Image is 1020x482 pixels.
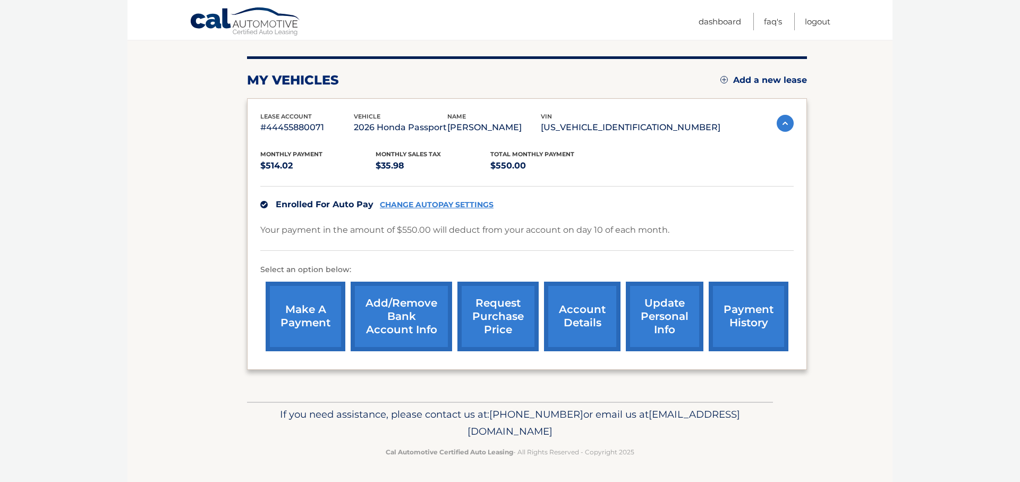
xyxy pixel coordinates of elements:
[380,200,494,209] a: CHANGE AUTOPAY SETTINGS
[541,113,552,120] span: vin
[805,13,830,30] a: Logout
[260,113,312,120] span: lease account
[709,282,788,351] a: payment history
[720,76,728,83] img: add.svg
[777,115,794,132] img: accordion-active.svg
[490,158,606,173] p: $550.00
[376,158,491,173] p: $35.98
[354,120,447,135] p: 2026 Honda Passport
[260,201,268,208] img: check.svg
[266,282,345,351] a: make a payment
[276,199,373,209] span: Enrolled For Auto Pay
[260,120,354,135] p: #44455880071
[260,158,376,173] p: $514.02
[541,120,720,135] p: [US_VEHICLE_IDENTIFICATION_NUMBER]
[247,72,339,88] h2: my vehicles
[254,406,766,440] p: If you need assistance, please contact us at: or email us at
[626,282,703,351] a: update personal info
[376,150,441,158] span: Monthly sales Tax
[260,223,669,238] p: Your payment in the amount of $550.00 will deduct from your account on day 10 of each month.
[720,75,807,86] a: Add a new lease
[489,408,583,420] span: [PHONE_NUMBER]
[190,7,301,38] a: Cal Automotive
[699,13,741,30] a: Dashboard
[544,282,620,351] a: account details
[764,13,782,30] a: FAQ's
[254,446,766,458] p: - All Rights Reserved - Copyright 2025
[351,282,452,351] a: Add/Remove bank account info
[260,150,322,158] span: Monthly Payment
[386,448,513,456] strong: Cal Automotive Certified Auto Leasing
[447,120,541,135] p: [PERSON_NAME]
[260,264,794,276] p: Select an option below:
[490,150,574,158] span: Total Monthly Payment
[447,113,466,120] span: name
[457,282,539,351] a: request purchase price
[354,113,380,120] span: vehicle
